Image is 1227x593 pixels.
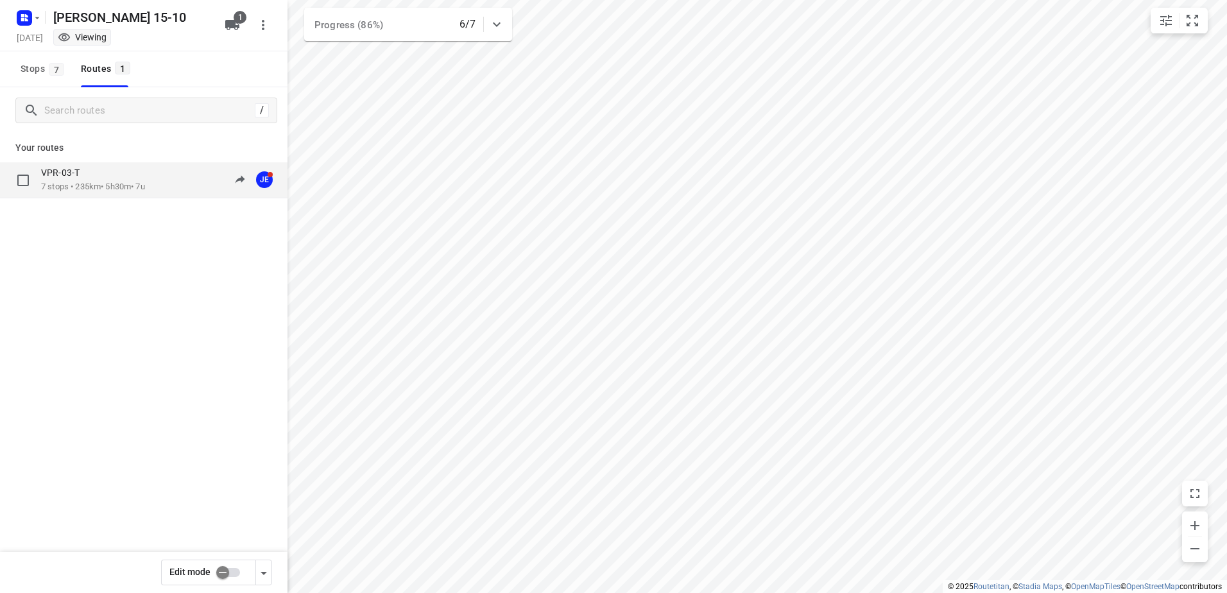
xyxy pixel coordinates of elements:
[459,17,476,32] p: 6/7
[41,181,145,193] p: 7 stops • 235km • 5h30m • 7u
[1018,582,1062,591] a: Stadia Maps
[1180,8,1205,33] button: Fit zoom
[44,101,255,121] input: Search routes
[948,582,1222,591] li: © 2025 , © , © © contributors
[250,12,276,38] button: More
[219,12,245,38] button: 1
[115,62,130,74] span: 1
[314,19,383,31] span: Progress (86%)
[58,31,107,44] div: You are currently in view mode. To make any changes, go to edit project.
[21,61,68,77] span: Stops
[15,141,272,155] p: Your routes
[169,567,210,577] span: Edit mode
[234,11,246,24] span: 1
[1126,582,1180,591] a: OpenStreetMap
[1071,582,1120,591] a: OpenMapTiles
[49,63,64,76] span: 7
[1153,8,1179,33] button: Map settings
[255,103,269,117] div: /
[227,167,253,193] button: Send to driver
[256,564,271,580] div: Driver app settings
[304,8,512,41] div: Progress (86%)6/7
[41,167,87,178] p: VPR-03-T
[81,61,134,77] div: Routes
[974,582,1009,591] a: Routetitan
[1151,8,1208,33] div: small contained button group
